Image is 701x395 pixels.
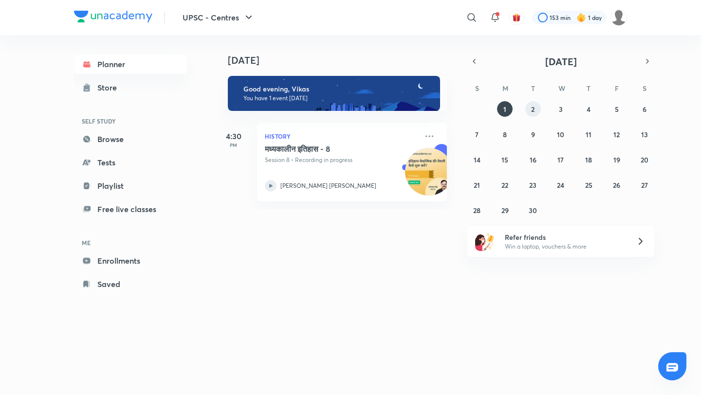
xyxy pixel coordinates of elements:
abbr: September 20, 2025 [641,155,648,164]
abbr: September 28, 2025 [473,206,480,215]
div: Store [97,82,123,93]
button: September 16, 2025 [525,152,541,167]
p: History [265,130,418,142]
button: September 10, 2025 [553,126,569,142]
button: [DATE] [481,54,641,68]
button: September 11, 2025 [581,126,596,142]
button: September 18, 2025 [581,152,596,167]
abbr: September 1, 2025 [503,105,506,114]
abbr: September 4, 2025 [587,105,590,114]
abbr: September 16, 2025 [530,155,536,164]
abbr: September 21, 2025 [474,180,480,190]
button: September 24, 2025 [553,177,569,193]
abbr: September 7, 2025 [475,130,479,139]
a: Browse [74,129,187,149]
abbr: Friday [615,84,619,93]
abbr: September 13, 2025 [641,130,648,139]
button: September 15, 2025 [497,152,513,167]
abbr: September 15, 2025 [501,155,508,164]
a: Planner [74,54,187,74]
abbr: September 26, 2025 [613,180,620,190]
button: September 19, 2025 [609,152,625,167]
button: September 30, 2025 [525,202,541,218]
button: September 5, 2025 [609,101,625,117]
abbr: September 23, 2025 [529,180,536,190]
button: September 6, 2025 [637,101,652,117]
button: September 13, 2025 [637,126,652,142]
abbr: September 25, 2025 [585,180,592,190]
button: September 14, 2025 [469,152,485,167]
abbr: September 24, 2025 [557,180,564,190]
a: Saved [74,274,187,294]
h6: Refer friends [505,232,625,242]
img: Company Logo [74,11,152,22]
abbr: Thursday [587,84,590,93]
h6: SELF STUDY [74,113,187,129]
abbr: Wednesday [558,84,565,93]
img: avatar [512,13,521,22]
abbr: September 22, 2025 [501,180,508,190]
p: Session 8 • Recording in progress [265,156,418,164]
abbr: September 12, 2025 [613,130,620,139]
img: referral [475,232,495,251]
abbr: September 18, 2025 [585,155,592,164]
abbr: Saturday [643,84,646,93]
abbr: September 27, 2025 [641,180,648,190]
button: September 22, 2025 [497,177,513,193]
h6: Good evening, Vikas [243,85,431,93]
button: September 7, 2025 [469,126,485,142]
button: September 29, 2025 [497,202,513,218]
abbr: September 17, 2025 [557,155,564,164]
button: UPSC - Centres [177,8,260,27]
button: September 26, 2025 [609,177,625,193]
button: avatar [509,10,524,25]
button: September 1, 2025 [497,101,513,117]
a: Enrollments [74,251,187,270]
abbr: September 14, 2025 [474,155,480,164]
span: [DATE] [545,55,577,68]
h4: [DATE] [228,54,457,66]
a: Playlist [74,176,187,196]
img: streak [576,13,586,22]
p: [PERSON_NAME] [PERSON_NAME] [280,181,376,190]
abbr: September 10, 2025 [557,130,564,139]
p: Win a laptop, vouchers & more [505,242,625,251]
button: September 21, 2025 [469,177,485,193]
a: Company Logo [74,11,152,25]
button: September 23, 2025 [525,177,541,193]
abbr: September 29, 2025 [501,206,509,215]
button: September 20, 2025 [637,152,652,167]
p: PM [214,142,253,148]
h5: मध्यकालीन इतिहास - 8 [265,144,386,154]
p: You have 1 event [DATE] [243,94,431,102]
abbr: September 30, 2025 [529,206,537,215]
button: September 27, 2025 [637,177,652,193]
img: Vikas Mishra [610,9,627,26]
h5: 4:30 [214,130,253,142]
button: September 12, 2025 [609,126,625,142]
h6: ME [74,234,187,251]
a: Tests [74,153,187,172]
abbr: September 3, 2025 [559,105,563,114]
abbr: September 19, 2025 [613,155,620,164]
button: September 25, 2025 [581,177,596,193]
img: evening [228,76,440,111]
abbr: September 11, 2025 [586,130,591,139]
button: September 8, 2025 [497,126,513,142]
button: September 3, 2025 [553,101,569,117]
abbr: Sunday [475,84,479,93]
button: September 9, 2025 [525,126,541,142]
button: September 28, 2025 [469,202,485,218]
button: September 4, 2025 [581,101,596,117]
abbr: September 2, 2025 [531,105,535,114]
a: Store [74,78,187,97]
abbr: September 8, 2025 [503,130,507,139]
abbr: September 6, 2025 [643,105,646,114]
abbr: Tuesday [531,84,535,93]
abbr: September 9, 2025 [531,130,535,139]
button: September 2, 2025 [525,101,541,117]
abbr: Monday [502,84,508,93]
abbr: September 5, 2025 [615,105,619,114]
a: Free live classes [74,199,187,219]
button: September 17, 2025 [553,152,569,167]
